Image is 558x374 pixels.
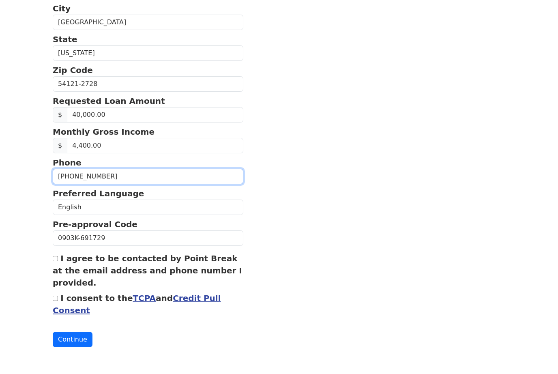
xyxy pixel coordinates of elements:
strong: Requested Loan Amount [53,99,165,108]
button: Continue [53,334,92,350]
strong: State [53,37,77,47]
label: I consent to the and [53,296,221,318]
strong: Phone [53,160,81,170]
strong: City [53,6,71,16]
label: I agree to be contacted by Point Break at the email address and phone number I provided. [53,256,242,290]
strong: Preferred Language [53,191,144,201]
strong: Zip Code [53,68,93,77]
span: $ [53,110,67,125]
span: $ [53,140,67,156]
input: Monthly Gross Income [67,140,243,156]
input: Zip Code [53,79,243,94]
input: Requested Loan Amount [67,110,243,125]
p: Monthly Gross Income [53,128,243,140]
strong: Pre-approval Code [53,222,137,232]
input: (___) ___-____ [53,171,243,187]
input: Pre-approval Code [53,233,243,248]
input: City [53,17,243,32]
a: TCPA [133,296,156,305]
